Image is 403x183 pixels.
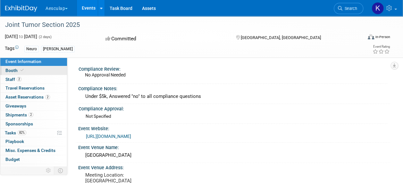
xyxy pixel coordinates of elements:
a: ROI, Objectives & ROO [0,164,67,173]
a: [URL][DOMAIN_NAME] [86,134,131,139]
span: Sponsorships [5,121,33,126]
div: Compliance Review: [79,64,387,72]
div: In-Person [375,35,390,39]
div: Under $5k, Answered "no" to all compliance questions [83,91,385,101]
a: Shipments2 [0,111,67,119]
div: Compliance Approval: [79,104,387,112]
span: Asset Reservations [5,94,50,99]
span: No Approval Needed [85,72,126,77]
span: to [18,34,24,39]
a: Giveaways [0,102,67,110]
div: Joint Tumor Section 2025 [3,19,357,31]
div: Event Venue Address: [78,163,390,171]
i: Booth reservation complete [21,68,24,72]
span: Shipments [5,112,33,117]
div: Event Rating [373,45,390,48]
td: Personalize Event Tab Strip [43,166,54,175]
span: Event Information [5,59,41,64]
a: Staff2 [0,75,67,84]
span: [GEOGRAPHIC_DATA], [GEOGRAPHIC_DATA] [241,35,321,40]
span: Travel Reservations [5,85,45,91]
span: 2 [17,77,21,82]
td: Toggle Event Tabs [54,166,67,175]
a: Asset Reservations2 [0,93,67,101]
img: Format-Inperson.png [368,34,374,39]
div: Event Venue Name: [78,143,390,151]
a: Travel Reservations [0,84,67,92]
span: 2 [45,95,50,99]
a: Playbook [0,137,67,146]
img: ExhibitDay [5,5,37,12]
span: Misc. Expenses & Credits [5,148,55,153]
a: Event Information [0,57,67,66]
span: Playbook [5,139,24,144]
div: Event Website: [78,124,390,132]
a: Tasks82% [0,129,67,137]
a: Search [334,3,363,14]
span: Tasks [5,130,26,135]
span: Budget [5,157,20,162]
a: Booth [0,66,67,75]
span: [DATE] [DATE] [5,34,37,39]
span: ROI, Objectives & ROO [5,166,48,171]
div: Event Format [334,33,390,43]
span: 2 [29,112,33,117]
a: Budget [0,155,67,164]
div: Committed [104,33,226,44]
span: Search [342,6,357,11]
div: Neuro [24,46,39,52]
div: [GEOGRAPHIC_DATA] [83,150,385,160]
a: Misc. Expenses & Credits [0,146,67,155]
div: Compliance Notes: [78,84,390,92]
span: Booth [5,68,25,73]
td: Tags [5,45,19,52]
div: Not Specified [86,113,385,119]
span: Staff [5,77,21,82]
span: Giveaways [5,103,26,108]
span: 82% [18,130,26,135]
a: Sponsorships [0,120,67,128]
img: Kelsey Deemer [372,2,384,14]
div: [PERSON_NAME] [41,46,75,52]
span: (2 days) [38,35,52,39]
